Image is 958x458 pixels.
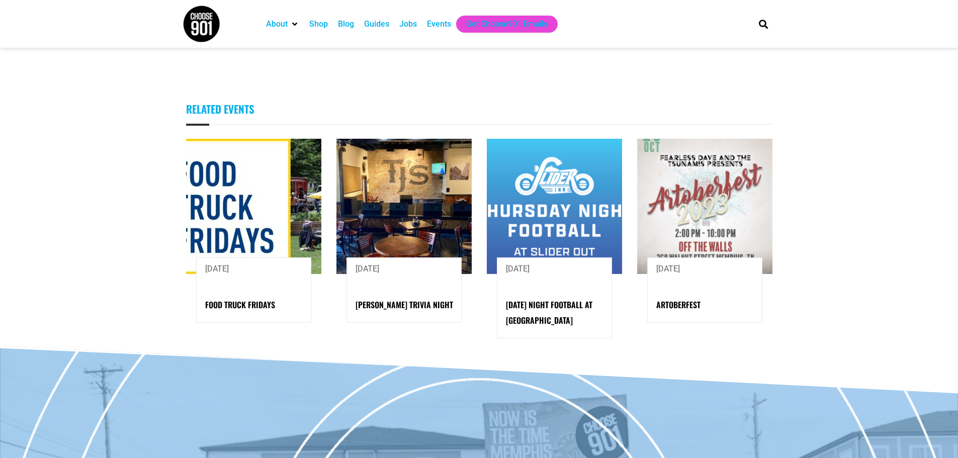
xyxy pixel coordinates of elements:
[261,16,742,33] nav: Main nav
[506,264,530,273] span: [DATE]
[205,299,275,311] a: Food Truck Fridays
[427,18,451,30] a: Events
[399,18,417,30] a: Jobs
[656,264,680,273] span: [DATE]
[356,299,453,311] a: [PERSON_NAME] Trivia Night
[186,94,772,124] h3: Related Events
[338,18,354,30] a: Blog
[364,18,389,30] a: Guides
[205,264,229,273] span: [DATE]
[466,18,548,30] a: Get Choose901 Emails
[356,264,379,273] span: [DATE]
[637,139,772,274] img: A poster for Artoberfest in Memphis, Tennessee.
[266,18,288,30] a: About
[506,299,592,326] a: [DATE] Night Football at [GEOGRAPHIC_DATA]
[309,18,328,30] a: Shop
[261,16,304,33] div: About
[656,299,701,311] a: Artoberfest
[755,16,771,32] div: Search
